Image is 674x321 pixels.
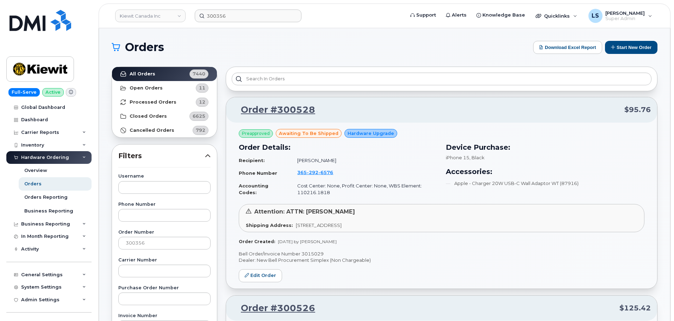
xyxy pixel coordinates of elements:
td: [PERSON_NAME] [291,154,437,167]
strong: Open Orders [130,85,163,91]
button: Download Excel Report [533,41,602,54]
h3: Device Purchase: [446,142,644,153]
label: Carrier Number [118,258,211,263]
strong: Cancelled Orders [130,128,174,133]
span: iPhone 15 [446,155,469,160]
strong: Recipient: [239,158,265,163]
span: Orders [125,42,164,53]
li: Apple - Charger 20W USB-C Wall Adaptor WT (87916) [446,180,644,187]
button: Start New Order [605,41,657,54]
span: 6625 [193,113,205,119]
label: Purchase Order Number [118,286,211,290]
strong: Closed Orders [130,113,167,119]
span: , Black [469,155,485,160]
span: $125.42 [619,303,651,313]
a: All Orders7440 [112,67,217,81]
span: $95.76 [624,105,651,115]
h3: Order Details: [239,142,437,153]
label: Order Number [118,230,211,235]
span: 292 [307,169,318,175]
p: Dealer: New Bell Procurement Simplex (Non Chargeable) [239,257,644,264]
iframe: Messenger Launcher [643,290,669,316]
a: 3652926576 [297,169,342,175]
a: Order #300526 [232,302,315,315]
label: Invoice Number [118,314,211,318]
strong: Order Created: [239,239,275,244]
strong: All Orders [130,71,155,77]
span: Attention: ATTN: [PERSON_NAME] [254,208,355,215]
a: Cancelled Orders792 [112,123,217,137]
a: Edit Order [239,269,282,282]
a: Closed Orders6625 [112,109,217,123]
span: [DATE] by [PERSON_NAME] [278,239,337,244]
span: 7440 [193,70,205,77]
input: Search in orders [232,73,651,85]
label: Username [118,174,211,179]
span: Hardware Upgrade [348,130,394,137]
span: Preapproved [242,130,270,137]
a: Open Orders11 [112,81,217,95]
span: 12 [199,99,205,105]
label: Phone Number [118,202,211,207]
td: Cost Center: None, Profit Center: None, WBS Element: 110216.1818 [291,180,437,198]
h3: Accessories: [446,166,644,177]
a: Processed Orders12 [112,95,217,109]
strong: Shipping Address: [246,222,293,228]
span: Filters [118,151,205,161]
span: 11 [199,85,205,91]
strong: Phone Number [239,170,277,176]
span: [STREET_ADDRESS] [296,222,342,228]
span: awaiting to be shipped [279,130,338,137]
span: 6576 [318,169,333,175]
span: 792 [196,127,205,134]
p: Bell Order/Invoice Number 3015029 [239,251,644,257]
strong: Processed Orders [130,99,176,105]
span: 365 [297,169,333,175]
strong: Accounting Codes: [239,183,268,195]
a: Order #300528 [232,104,315,116]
